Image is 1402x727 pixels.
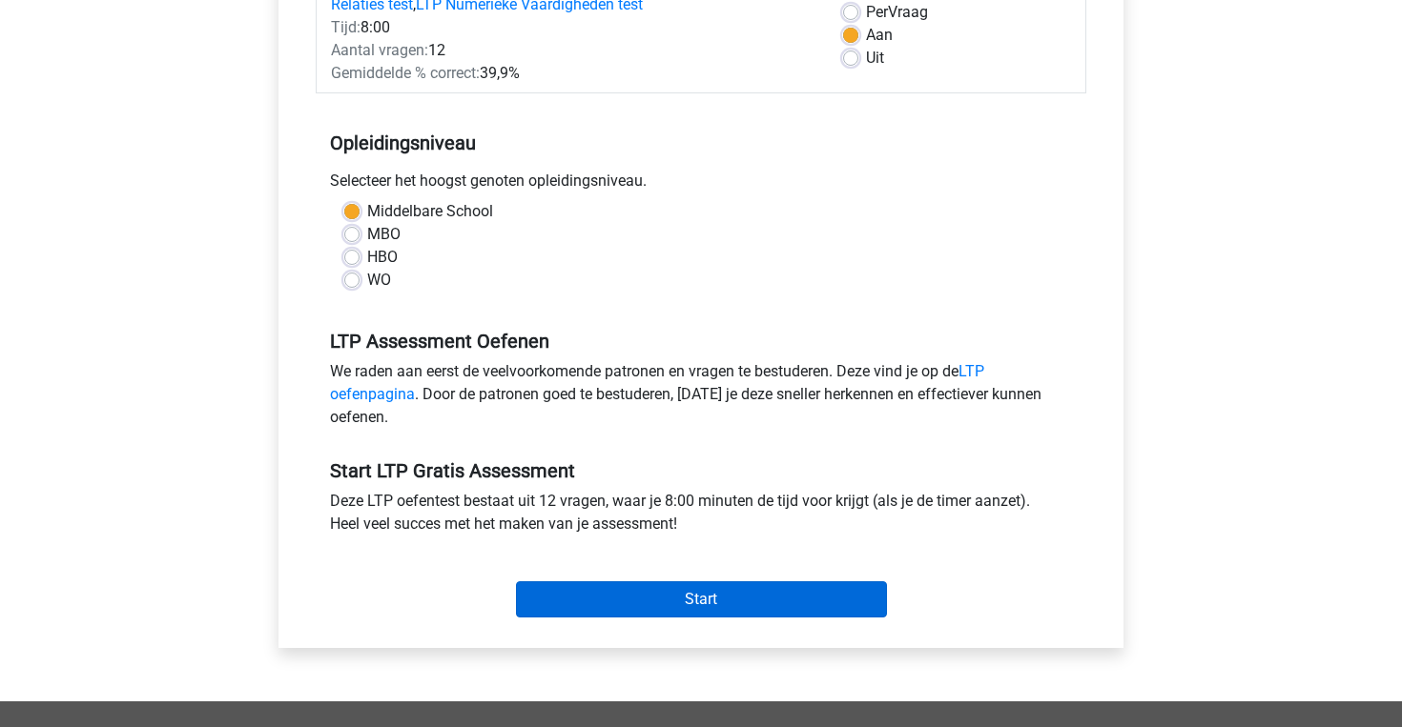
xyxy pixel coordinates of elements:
[516,581,887,617] input: Start
[316,490,1086,543] div: Deze LTP oefentest bestaat uit 12 vragen, waar je 8:00 minuten de tijd voor krijgt (als je de tim...
[866,47,884,70] label: Uit
[367,269,391,292] label: WO
[316,360,1086,436] div: We raden aan eerst de veelvoorkomende patronen en vragen te bestuderen. Deze vind je op de . Door...
[330,124,1072,162] h5: Opleidingsniveau
[317,62,829,85] div: 39,9%
[331,64,480,82] span: Gemiddelde % correct:
[866,24,893,47] label: Aan
[330,459,1072,482] h5: Start LTP Gratis Assessment
[367,246,398,269] label: HBO
[331,41,428,59] span: Aantal vragen:
[317,16,829,39] div: 8:00
[317,39,829,62] div: 12
[866,1,928,24] label: Vraag
[331,18,361,36] span: Tijd:
[866,3,888,21] span: Per
[367,223,401,246] label: MBO
[316,170,1086,200] div: Selecteer het hoogst genoten opleidingsniveau.
[367,200,493,223] label: Middelbare School
[330,330,1072,353] h5: LTP Assessment Oefenen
